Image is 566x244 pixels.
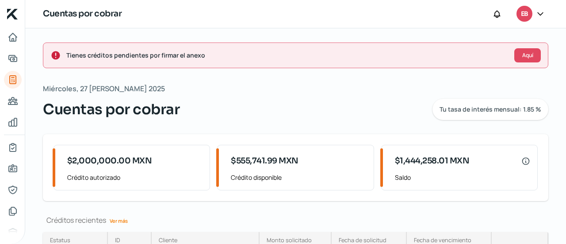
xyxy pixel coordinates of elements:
span: Crédito autorizado [67,172,203,183]
a: Adelantar facturas [4,50,22,67]
span: $2,000,000.00 MXN [67,155,152,167]
span: $1,444,258.01 MXN [395,155,470,167]
a: Tus créditos [4,71,22,89]
div: Fecha de solicitud [339,236,386,244]
span: Saldo [395,172,530,183]
a: Mi contrato [4,139,22,156]
a: Mis finanzas [4,113,22,131]
h1: Cuentas por cobrar [43,8,122,20]
span: Aquí [522,53,533,58]
span: Miércoles, 27 [PERSON_NAME] 2025 [43,82,165,95]
div: Monto solicitado [267,236,312,244]
div: Estatus [50,236,70,244]
button: Aquí [514,48,541,62]
span: $555,741.99 MXN [231,155,298,167]
span: Tu tasa de interés mensual: 1.85 % [440,106,541,112]
div: Cliente [159,236,177,244]
a: Inicio [4,28,22,46]
span: Crédito disponible [231,172,366,183]
a: Buró de crédito [4,224,22,241]
a: Documentos [4,202,22,220]
a: Ver más [106,214,131,228]
div: ID [115,236,120,244]
a: Representantes [4,181,22,199]
span: Tienes créditos pendientes por firmar el anexo [66,50,507,61]
a: Información general [4,160,22,178]
div: Créditos recientes [43,215,548,225]
a: Pago a proveedores [4,92,22,110]
span: Cuentas por cobrar [43,99,180,120]
div: Fecha de vencimiento [414,236,471,244]
span: EB [521,9,528,19]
